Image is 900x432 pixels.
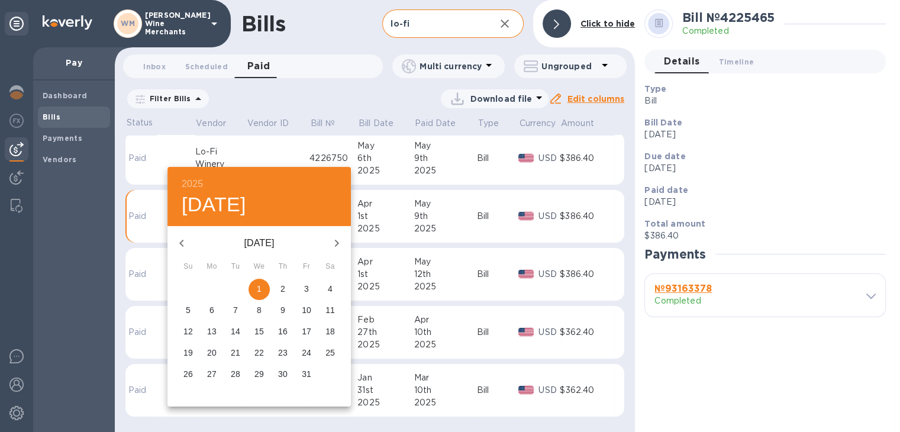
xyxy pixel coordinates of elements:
p: 10 [302,304,311,316]
span: Su [178,261,199,273]
button: 2025 [182,176,203,192]
button: 1 [249,279,270,300]
p: 20 [207,347,217,359]
p: 2 [280,283,285,295]
p: 15 [254,325,264,337]
span: Fr [296,261,317,273]
button: 3 [296,279,317,300]
button: 26 [178,364,199,385]
p: 28 [231,368,240,380]
p: 5 [186,304,191,316]
button: [DATE] [182,192,246,217]
button: 2 [272,279,293,300]
p: [DATE] [196,236,322,250]
span: Th [272,261,293,273]
button: 15 [249,321,270,343]
p: 27 [207,368,217,380]
button: 23 [272,343,293,364]
p: 21 [231,347,240,359]
button: 27 [201,364,222,385]
p: 22 [254,347,264,359]
p: 19 [183,347,193,359]
p: 18 [325,325,335,337]
button: 24 [296,343,317,364]
button: 21 [225,343,246,364]
button: 7 [225,300,246,321]
button: 17 [296,321,317,343]
button: 22 [249,343,270,364]
button: 19 [178,343,199,364]
span: We [249,261,270,273]
button: 29 [249,364,270,385]
p: 7 [233,304,238,316]
button: 14 [225,321,246,343]
button: 5 [178,300,199,321]
p: 1 [257,283,262,295]
p: 16 [278,325,288,337]
p: 11 [325,304,335,316]
button: 9 [272,300,293,321]
button: 31 [296,364,317,385]
p: 6 [209,304,214,316]
p: 13 [207,325,217,337]
p: 23 [278,347,288,359]
p: 4 [328,283,333,295]
button: 13 [201,321,222,343]
p: 17 [302,325,311,337]
p: 31 [302,368,311,380]
button: 20 [201,343,222,364]
button: 12 [178,321,199,343]
button: 18 [320,321,341,343]
p: 25 [325,347,335,359]
span: Mo [201,261,222,273]
button: 6 [201,300,222,321]
p: 9 [280,304,285,316]
span: Sa [320,261,341,273]
p: 12 [183,325,193,337]
button: 8 [249,300,270,321]
button: 28 [225,364,246,385]
button: 30 [272,364,293,385]
p: 29 [254,368,264,380]
p: 26 [183,368,193,380]
p: 8 [257,304,262,316]
p: 3 [304,283,309,295]
button: 10 [296,300,317,321]
button: 25 [320,343,341,364]
button: 4 [320,279,341,300]
span: Tu [225,261,246,273]
p: 30 [278,368,288,380]
button: 16 [272,321,293,343]
button: 11 [320,300,341,321]
p: 24 [302,347,311,359]
p: 14 [231,325,240,337]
